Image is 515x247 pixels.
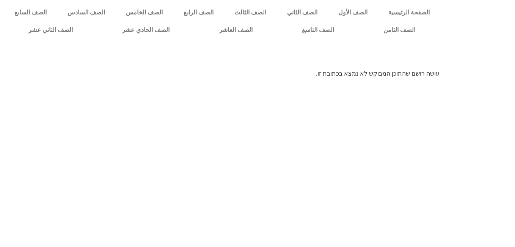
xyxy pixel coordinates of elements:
[328,4,378,21] a: الصف الأول
[173,4,224,21] a: الصف الرابع
[75,69,440,78] p: עושה רושם שהתוכן המבוקש לא נמצא בכתובת זו.
[195,21,277,39] a: الصف العاشر
[4,4,57,21] a: الصف السابع
[115,4,173,21] a: الصف الخامس
[224,4,276,21] a: الصف الثالث
[97,21,194,39] a: الصف الحادي عشر
[276,4,328,21] a: الصف الثاني
[378,4,440,21] a: الصفحة الرئيسية
[277,21,359,39] a: الصف التاسع
[57,4,115,21] a: الصف السادس
[359,21,440,39] a: الصف الثامن
[4,21,97,39] a: الصف الثاني عشر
